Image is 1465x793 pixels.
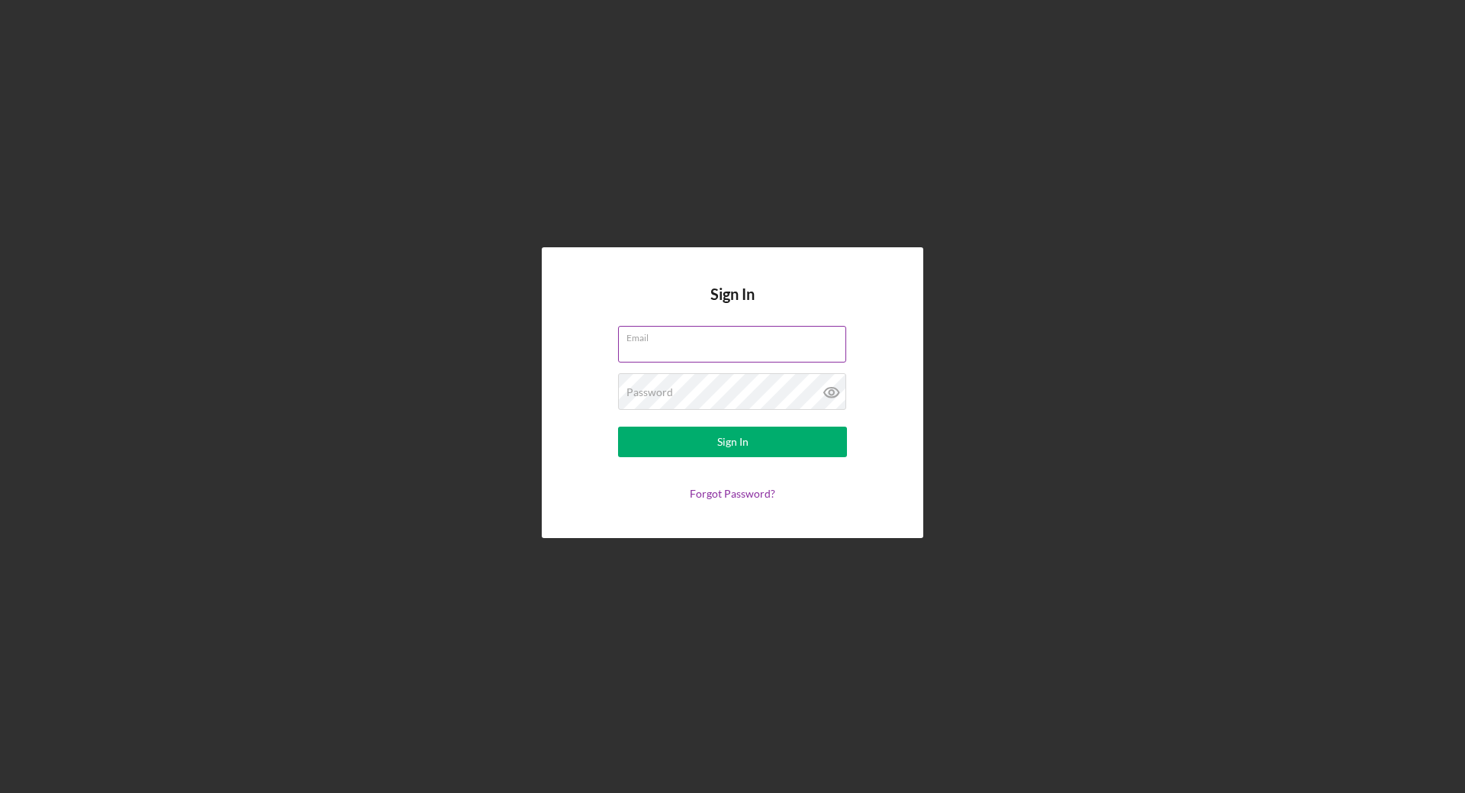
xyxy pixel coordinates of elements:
[690,487,775,500] a: Forgot Password?
[626,327,846,343] label: Email
[626,386,673,398] label: Password
[618,427,847,457] button: Sign In
[717,427,749,457] div: Sign In
[710,285,755,326] h4: Sign In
